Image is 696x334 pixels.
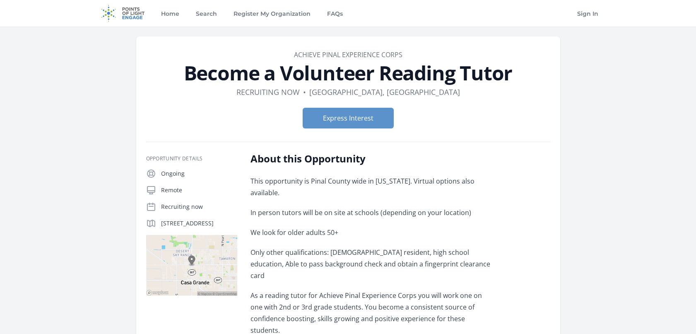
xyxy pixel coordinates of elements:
h2: About this Opportunity [250,152,493,165]
p: Recruiting now [161,203,237,211]
h3: Opportunity Details [146,155,237,162]
p: Ongoing [161,169,237,178]
p: Only other qualifications: [DEMOGRAPHIC_DATA] resident, high school education, Able to pass backg... [250,247,493,281]
img: Map [146,235,237,296]
p: [STREET_ADDRESS] [161,219,237,228]
h1: Become a Volunteer Reading Tutor [146,63,550,83]
p: In person tutors will be on site at schools (depending on your location) [250,207,493,218]
p: This opportunity is Pinal County wide in [US_STATE]. Virtual options also available. [250,175,493,198]
p: Remote [161,186,237,194]
button: Express Interest [303,108,394,128]
dd: [GEOGRAPHIC_DATA], [GEOGRAPHIC_DATA] [309,86,460,98]
p: We look for older adults 50+ [250,227,493,238]
div: • [303,86,306,98]
a: Achieve Pinal Experience Corps [294,50,402,59]
dd: Recruiting now [236,86,300,98]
